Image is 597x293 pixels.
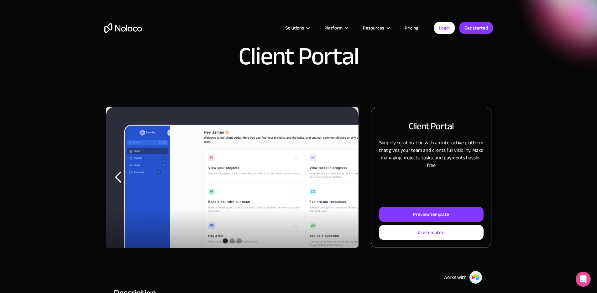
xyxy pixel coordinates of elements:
div: Resources [355,24,397,32]
div: 1 of 3 [106,107,359,248]
div: Preview template [413,210,449,218]
a: Pricing [397,24,426,32]
p: Simplify collaboration with an interactive platform that gives your team and clients full visibil... [379,139,483,169]
div: Platform [317,24,355,32]
div: previous slide [106,107,131,248]
div: Resources [363,24,384,32]
div: Open Intercom Messenger [576,272,591,287]
a: Preview template [379,207,483,222]
div: Solutions [285,24,304,32]
img: Airtable [469,271,482,284]
div: Platform [324,24,343,32]
a: Use template [379,225,483,240]
div: next slide [333,107,359,248]
div: Solutions [278,24,317,32]
div: carousel [106,107,359,248]
div: Use template [418,228,445,237]
div: Show slide 2 of 3 [230,238,235,243]
a: home [104,23,142,33]
h2: Client Portal [409,120,454,133]
a: Login [434,22,455,34]
div: Show slide 1 of 3 [223,238,228,243]
a: Get started [459,22,493,34]
div: Show slide 3 of 3 [237,238,242,243]
div: Works with [443,274,467,281]
h1: Client Portal [238,44,359,69]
